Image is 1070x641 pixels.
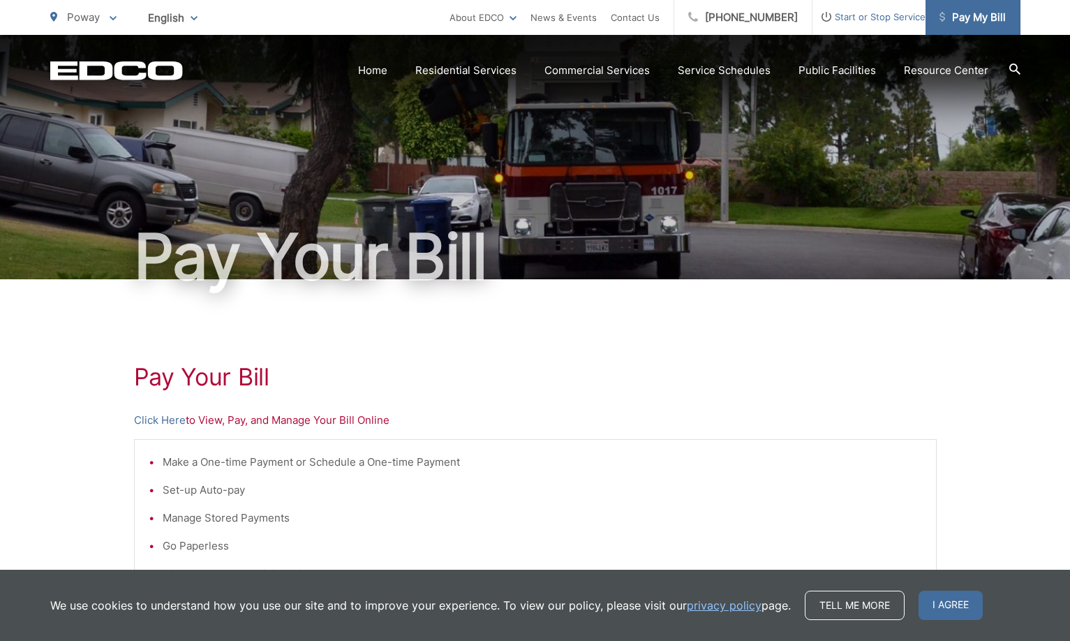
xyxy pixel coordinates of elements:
a: Tell me more [805,591,905,620]
h1: Pay Your Bill [134,363,937,391]
a: privacy policy [687,597,761,614]
p: to View, Pay, and Manage Your Bill Online [134,412,937,429]
a: Click Here [134,412,186,429]
a: Contact Us [611,9,660,26]
span: Pay My Bill [939,9,1006,26]
a: EDCD logo. Return to the homepage. [50,61,183,80]
span: English [138,6,208,30]
a: About EDCO [449,9,517,26]
li: Set-up Auto-pay [163,482,922,499]
a: Commercial Services [544,62,650,79]
a: Residential Services [415,62,517,79]
p: We use cookies to understand how you use our site and to improve your experience. To view our pol... [50,597,791,614]
li: View Payment and Billing History [163,566,922,582]
a: Public Facilities [798,62,876,79]
li: Go Paperless [163,538,922,554]
a: Home [358,62,387,79]
a: News & Events [530,9,597,26]
h1: Pay Your Bill [50,222,1020,292]
a: Resource Center [904,62,988,79]
li: Manage Stored Payments [163,510,922,526]
a: Service Schedules [678,62,771,79]
span: Poway [67,10,100,24]
li: Make a One-time Payment or Schedule a One-time Payment [163,454,922,471]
